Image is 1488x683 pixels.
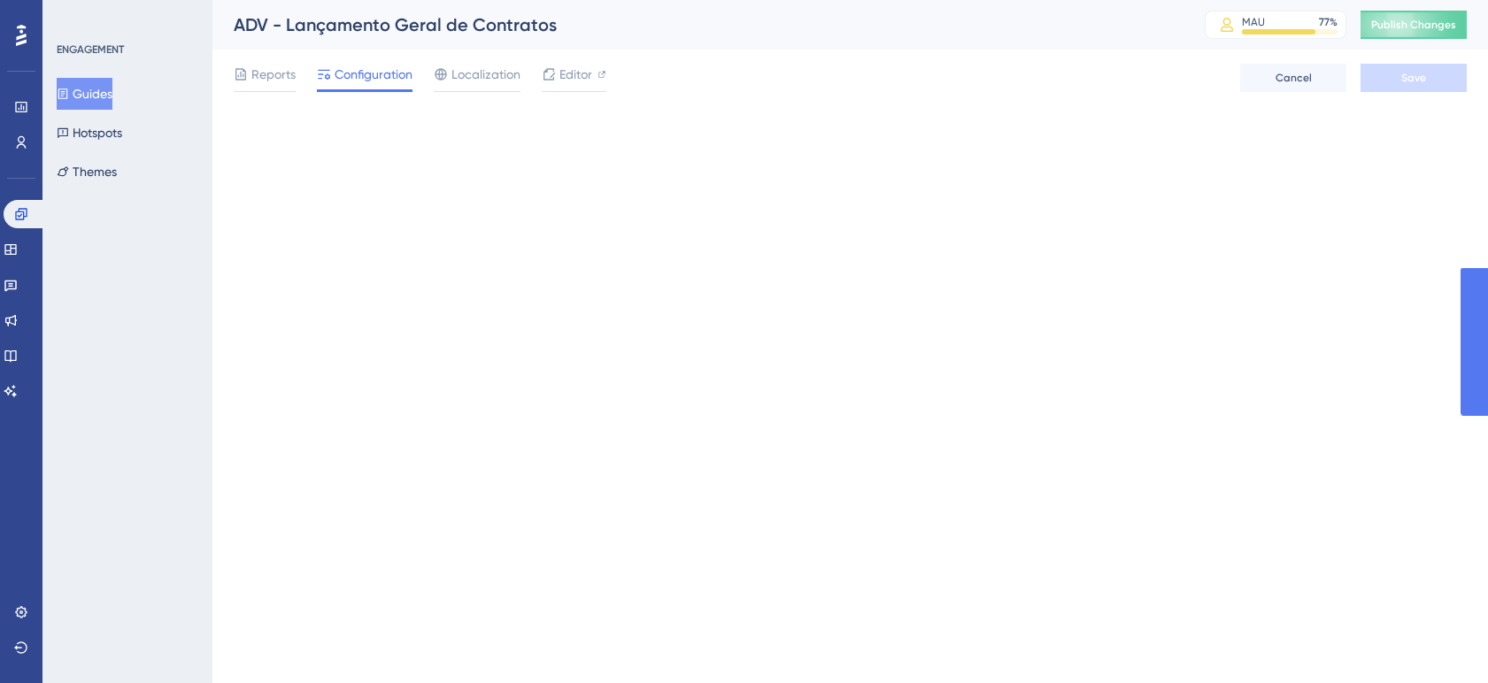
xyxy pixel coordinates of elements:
span: Publish Changes [1371,18,1456,32]
span: Localization [451,64,520,85]
div: ADV - Lançamento Geral de Contratos [234,12,1160,37]
button: Save [1361,64,1467,92]
span: Cancel [1276,71,1312,85]
button: Guides [57,78,112,110]
span: Reports [251,64,296,85]
span: Editor [559,64,592,85]
div: 77 % [1319,15,1338,29]
span: Save [1401,71,1426,85]
button: Publish Changes [1361,11,1467,39]
button: Themes [57,156,117,188]
div: ENGAGEMENT [57,42,124,57]
button: Cancel [1240,64,1346,92]
div: MAU [1242,15,1265,29]
button: Hotspots [57,117,122,149]
iframe: UserGuiding AI Assistant Launcher [1414,613,1467,666]
span: Configuration [335,64,412,85]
